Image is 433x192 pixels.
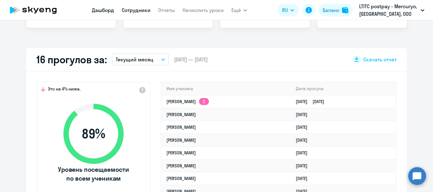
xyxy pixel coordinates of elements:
[291,82,396,95] th: Дата прогула
[296,163,313,169] a: [DATE]
[92,7,114,13] a: Дашборд
[183,7,224,13] a: Начислить уроки
[296,99,329,104] a: [DATE][DATE]
[166,124,196,130] a: [PERSON_NAME]
[296,176,313,181] a: [DATE]
[166,99,209,104] a: [PERSON_NAME]2
[57,165,130,183] span: Уровень посещаемости по всем ученикам
[199,98,209,105] app-skyeng-badge: 2
[158,7,175,13] a: Отчеты
[36,53,107,66] h2: 16 прогулов за:
[166,137,196,143] a: [PERSON_NAME]
[323,6,339,14] div: Баланс
[231,6,241,14] span: Ещё
[166,150,196,156] a: [PERSON_NAME]
[166,176,196,181] a: [PERSON_NAME]
[363,56,397,63] span: Скачать отчет
[296,150,313,156] a: [DATE]
[296,112,313,117] a: [DATE]
[166,112,196,117] a: [PERSON_NAME]
[342,7,348,13] img: balance
[282,6,288,14] span: RU
[116,56,153,63] p: Текущий месяц
[48,86,81,94] span: Это на 4% ниже,
[356,3,428,18] button: LTITC postpay - Mercuryo, [GEOGRAPHIC_DATA], ООО
[319,4,352,16] button: Балансbalance
[296,137,313,143] a: [DATE]
[161,82,291,95] th: Имя ученика
[174,56,208,63] span: [DATE] — [DATE]
[296,124,313,130] a: [DATE]
[166,163,196,169] a: [PERSON_NAME]
[122,7,151,13] a: Сотрудники
[278,4,299,16] button: RU
[231,4,247,16] button: Ещё
[57,126,130,141] span: 89 %
[359,3,418,18] p: LTITC postpay - Mercuryo, [GEOGRAPHIC_DATA], ООО
[112,53,169,65] button: Текущий месяц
